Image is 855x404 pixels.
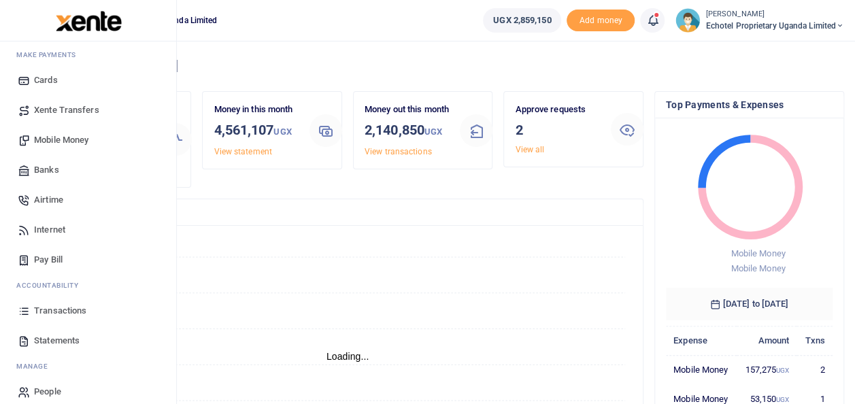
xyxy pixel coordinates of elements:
[11,155,165,185] a: Banks
[214,103,299,117] p: Money in this month
[34,253,63,267] span: Pay Bill
[11,95,165,125] a: Xente Transfers
[737,355,797,384] td: 157,275
[675,8,700,33] img: profile-user
[705,20,844,32] span: Echotel Proprietary Uganda Limited
[675,8,844,33] a: profile-user [PERSON_NAME] Echotel Proprietary Uganda Limited
[515,103,600,117] p: Approve requests
[34,334,80,348] span: Statements
[34,103,99,117] span: Xente Transfers
[731,263,785,273] span: Mobile Money
[11,245,165,275] a: Pay Bill
[11,275,165,296] li: Ac
[515,145,544,154] a: View all
[34,133,88,147] span: Mobile Money
[54,15,122,25] a: logo-small logo-large logo-large
[11,44,165,65] li: M
[11,326,165,356] a: Statements
[52,58,844,73] h4: Hello [PERSON_NAME]
[567,14,635,24] a: Add money
[705,9,844,20] small: [PERSON_NAME]
[483,8,561,33] a: UGX 2,859,150
[666,288,833,320] h6: [DATE] to [DATE]
[11,356,165,377] li: M
[11,296,165,326] a: Transactions
[34,304,86,318] span: Transactions
[365,103,450,117] p: Money out this month
[666,97,833,112] h4: Top Payments & Expenses
[477,8,567,33] li: Wallet ballance
[11,215,165,245] a: Internet
[214,120,299,142] h3: 4,561,107
[34,73,58,87] span: Cards
[365,147,432,156] a: View transactions
[11,185,165,215] a: Airtime
[666,355,737,384] td: Mobile Money
[27,280,78,290] span: countability
[567,10,635,32] span: Add money
[797,326,833,355] th: Txns
[11,65,165,95] a: Cards
[776,396,789,403] small: UGX
[34,193,63,207] span: Airtime
[515,120,600,140] h3: 2
[666,326,737,355] th: Expense
[567,10,635,32] li: Toup your wallet
[214,147,271,156] a: View statement
[365,120,450,142] h3: 2,140,850
[34,385,61,399] span: People
[737,326,797,355] th: Amount
[23,361,48,371] span: anage
[797,355,833,384] td: 2
[34,223,65,237] span: Internet
[731,248,785,258] span: Mobile Money
[273,127,291,137] small: UGX
[34,163,59,177] span: Banks
[424,127,442,137] small: UGX
[326,351,369,362] text: Loading...
[493,14,551,27] span: UGX 2,859,150
[23,50,76,60] span: ake Payments
[11,125,165,155] a: Mobile Money
[776,367,789,374] small: UGX
[63,205,632,220] h4: Transactions Overview
[56,11,122,31] img: logo-large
